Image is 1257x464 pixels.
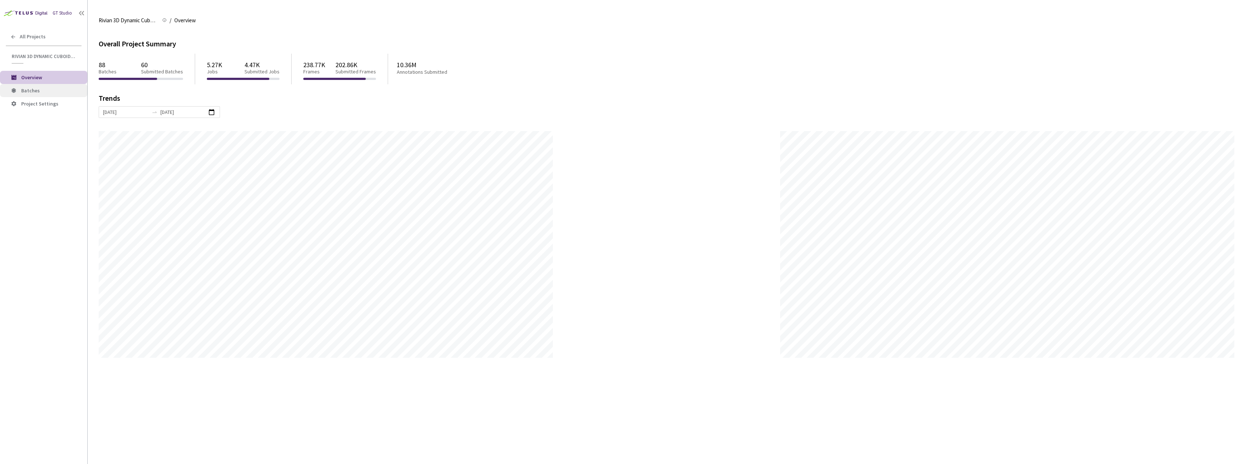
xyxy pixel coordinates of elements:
span: Batches [21,87,40,94]
input: Start date [103,108,149,116]
p: 4.47K [244,61,280,69]
div: GT Studio [53,9,72,17]
div: Overall Project Summary [99,38,1246,49]
span: Project Settings [21,100,58,107]
p: Submitted Batches [141,69,183,75]
span: Rivian 3D Dynamic Cuboids[2024-25] [99,16,158,25]
span: Overview [174,16,196,25]
span: All Projects [20,34,46,40]
p: 88 [99,61,117,69]
p: Batches [99,69,117,75]
p: 202.86K [335,61,376,69]
p: 60 [141,61,183,69]
p: Jobs [207,69,222,75]
p: Annotations Submitted [397,69,476,75]
p: Frames [303,69,325,75]
p: 10.36M [397,61,476,69]
p: Submitted Frames [335,69,376,75]
span: swap-right [152,109,157,115]
div: Trends [99,95,1236,106]
span: Overview [21,74,42,81]
p: 238.77K [303,61,325,69]
span: to [152,109,157,115]
li: / [170,16,171,25]
p: 5.27K [207,61,222,69]
input: End date [160,108,206,116]
p: Submitted Jobs [244,69,280,75]
span: Rivian 3D Dynamic Cuboids[2024-25] [12,53,77,60]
